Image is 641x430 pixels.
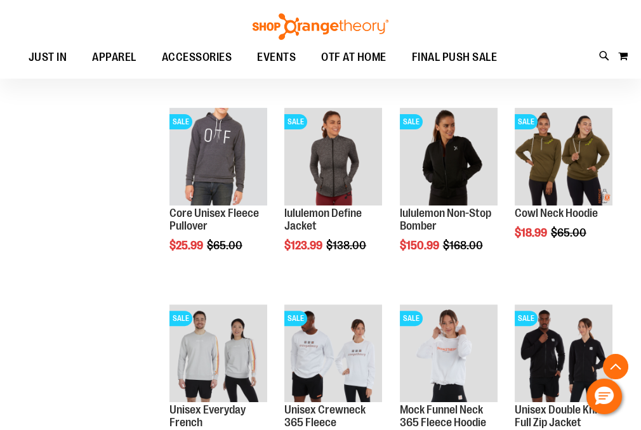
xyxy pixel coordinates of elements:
[400,207,491,232] a: lululemon Non-Stop Bomber
[244,43,308,72] a: EVENTS
[515,108,612,207] a: Product image for Cowl Neck HoodieSALE
[169,108,267,207] a: Product image for Core Unisex Fleece PulloverSALE
[400,108,498,205] img: Product image for lululemon Non-Stop Bomber
[515,403,602,429] a: Unisex Double Knit Full Zip Jacket
[515,226,549,239] span: $18.99
[393,101,504,284] div: product
[284,207,362,232] a: lululemon Define Jacket
[92,43,136,72] span: APPAREL
[169,207,259,232] a: Core Unisex Fleece Pullover
[321,43,387,72] span: OTF AT HOME
[29,43,67,72] span: JUST IN
[257,43,296,72] span: EVENTS
[326,239,368,252] span: $138.00
[400,304,498,404] a: Product image for Mock Funnel Neck 365 Fleece HoodieSALE
[586,379,622,414] button: Hello, have a question? Let’s chat.
[207,239,244,252] span: $65.00
[79,43,149,72] a: APPAREL
[284,239,324,252] span: $123.99
[515,304,612,404] a: Product image for Unisex Double Knit Full Zip JacketSALE
[169,311,192,326] span: SALE
[515,108,612,205] img: Product image for Cowl Neck Hoodie
[412,43,498,72] span: FINAL PUSH SALE
[278,101,388,284] div: product
[400,403,486,429] a: Mock Funnel Neck 365 Fleece Hoodie
[169,239,205,252] span: $25.99
[508,101,619,271] div: product
[284,304,382,404] a: Product image for Unisex Crewneck 365 Fleece SweatshirtSALE
[16,43,80,72] a: JUST IN
[308,43,399,72] a: OTF AT HOME
[400,114,423,129] span: SALE
[400,239,441,252] span: $150.99
[400,304,498,402] img: Product image for Mock Funnel Neck 365 Fleece Hoodie
[400,311,423,326] span: SALE
[284,304,382,402] img: Product image for Unisex Crewneck 365 Fleece Sweatshirt
[551,226,588,239] span: $65.00
[515,207,598,219] a: Cowl Neck Hoodie
[169,114,192,129] span: SALE
[149,43,245,72] a: ACCESSORIES
[284,311,307,326] span: SALE
[169,304,267,402] img: Product image for Unisex Everyday French Terry Crew Sweatshirt
[515,311,538,326] span: SALE
[162,43,232,72] span: ACCESSORIES
[284,114,307,129] span: SALE
[251,13,390,40] img: Shop Orangetheory
[515,114,538,129] span: SALE
[400,108,498,207] a: Product image for lululemon Non-Stop BomberSALE
[443,239,485,252] span: $168.00
[284,108,382,207] a: product image for 1529891SALE
[399,43,510,72] a: FINAL PUSH SALE
[515,304,612,402] img: Product image for Unisex Double Knit Full Zip Jacket
[603,354,628,379] button: Back To Top
[284,108,382,205] img: product image for 1529891
[169,108,267,205] img: Product image for Core Unisex Fleece Pullover
[169,304,267,404] a: Product image for Unisex Everyday French Terry Crew SweatshirtSALE
[163,101,274,284] div: product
